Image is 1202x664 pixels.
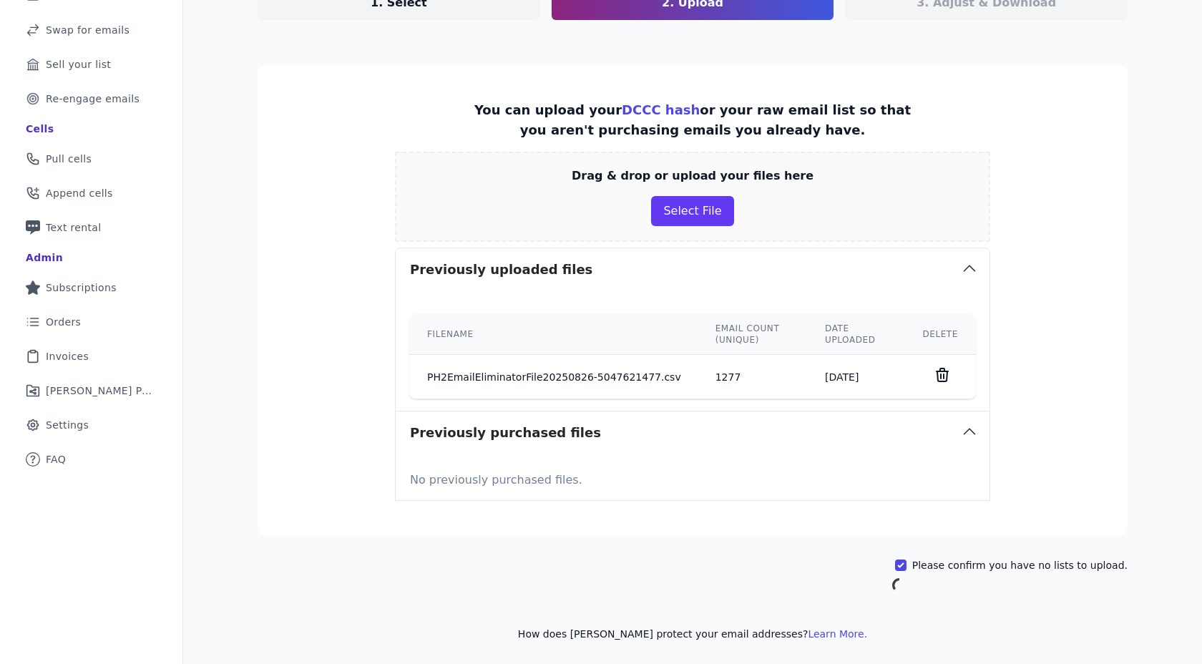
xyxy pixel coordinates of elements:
a: Pull cells [11,143,171,175]
label: Please confirm you have no lists to upload. [912,558,1128,572]
a: Subscriptions [11,272,171,303]
span: [PERSON_NAME] Performance [46,384,154,398]
a: Swap for emails [11,14,171,46]
th: Email count (unique) [698,314,808,355]
td: PH2EmailEliminatorFile20250826-5047621477.csv [410,355,698,399]
span: Sell your list [46,57,111,72]
span: Invoices [46,349,89,363]
p: You can upload your or your raw email list so that you aren't purchasing emails you already have. [469,100,916,140]
button: Previously uploaded files [396,248,990,291]
th: Delete [905,314,975,355]
h3: Previously uploaded files [410,260,592,280]
a: Append cells [11,177,171,209]
span: Append cells [46,186,113,200]
p: Drag & drop or upload your files here [572,167,813,185]
a: Text rental [11,212,171,243]
span: Pull cells [46,152,92,166]
span: Orders [46,315,81,329]
h3: Previously purchased files [410,423,601,443]
div: Admin [26,250,63,265]
span: Re-engage emails [46,92,140,106]
th: Date uploaded [808,314,905,355]
span: Swap for emails [46,23,130,37]
p: How does [PERSON_NAME] protect your email addresses? [258,627,1128,641]
a: Settings [11,409,171,441]
button: Previously purchased files [396,411,990,454]
a: Sell your list [11,49,171,80]
span: Subscriptions [46,280,117,295]
span: Settings [46,418,89,432]
span: FAQ [46,452,66,467]
a: Invoices [11,341,171,372]
a: FAQ [11,444,171,475]
a: DCCC hash [622,102,700,117]
p: No previously purchased files. [410,466,975,489]
button: Learn More. [808,627,867,641]
a: [PERSON_NAME] Performance [11,375,171,406]
td: [DATE] [808,355,905,399]
a: Re-engage emails [11,83,171,114]
td: 1277 [698,355,808,399]
div: Cells [26,122,54,136]
a: Orders [11,306,171,338]
th: Filename [410,314,698,355]
span: Text rental [46,220,102,235]
button: Select File [651,196,733,226]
